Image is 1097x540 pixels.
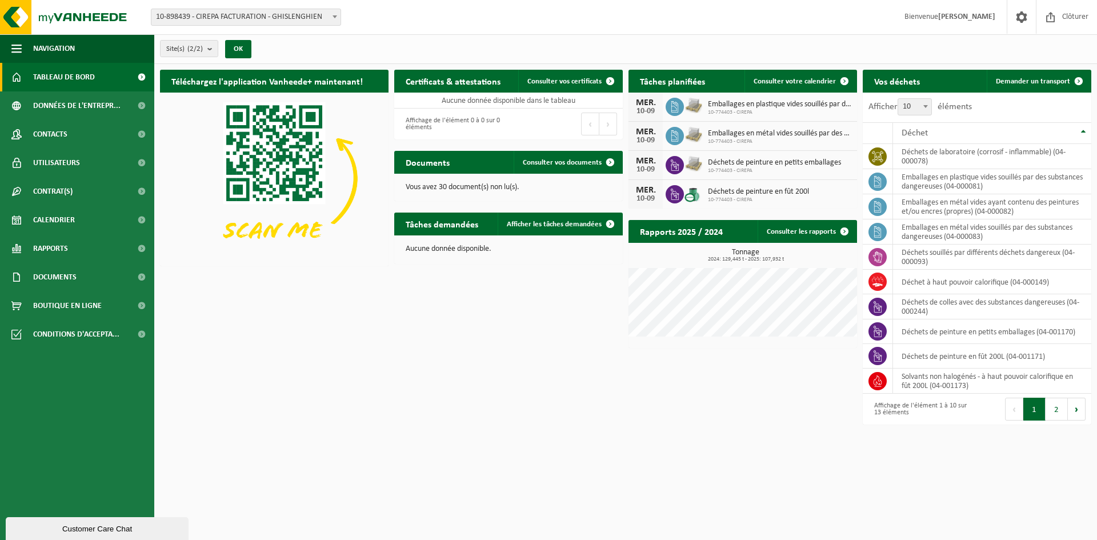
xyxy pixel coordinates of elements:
button: Previous [581,113,599,135]
img: LP-PA-00000-WDN-11 [684,154,703,174]
span: 10 [898,98,932,115]
span: 10-898439 - CIREPA FACTURATION - GHISLENGHIEN [151,9,341,25]
td: déchets de laboratoire (corrosif - inflammable) (04-000078) [893,144,1091,169]
td: déchet à haut pouvoir calorifique (04-000149) [893,270,1091,294]
a: Consulter vos documents [514,151,622,174]
a: Consulter votre calendrier [744,70,856,93]
h2: Certificats & attestations [394,70,512,92]
h2: Téléchargez l'application Vanheede+ maintenant! [160,70,374,92]
a: Consulter les rapports [758,220,856,243]
div: Affichage de l'élément 0 à 0 sur 0 éléments [400,111,503,137]
h2: Tâches demandées [394,213,490,235]
span: Demander un transport [996,78,1070,85]
span: Déchet [902,129,928,138]
h2: Vos déchets [863,70,931,92]
td: emballages en métal vides ayant contenu des peintures et/ou encres (propres) (04-000082) [893,194,1091,219]
span: Site(s) [166,41,203,58]
span: Calendrier [33,206,75,234]
strong: [PERSON_NAME] [938,13,995,21]
span: Consulter votre calendrier [754,78,836,85]
span: Contacts [33,120,67,149]
h2: Tâches planifiées [628,70,716,92]
div: 10-09 [634,195,657,203]
td: Aucune donnée disponible dans le tableau [394,93,623,109]
span: Emballages en plastique vides souillés par des substances dangereuses [708,100,851,109]
span: 10-774403 - CIREPA [708,167,841,174]
button: 2 [1046,398,1068,421]
h2: Documents [394,151,461,173]
button: Site(s)(2/2) [160,40,218,57]
iframe: chat widget [6,515,191,540]
span: Documents [33,263,77,291]
div: MER. [634,186,657,195]
td: déchets de peinture en fût 200L (04-001171) [893,344,1091,369]
div: MER. [634,127,657,137]
button: Next [1068,398,1086,421]
td: déchets de peinture en petits emballages (04-001170) [893,319,1091,344]
span: 10-774403 - CIREPA [708,138,851,145]
div: 10-09 [634,166,657,174]
td: emballages en plastique vides souillés par des substances dangereuses (04-000081) [893,169,1091,194]
img: LP-PA-00000-WDN-11 [684,125,703,145]
a: Afficher les tâches demandées [498,213,622,235]
span: Consulter vos documents [523,159,602,166]
span: Rapports [33,234,68,263]
td: déchets souillés par différents déchets dangereux (04-000093) [893,245,1091,270]
td: solvants non halogénés - à haut pouvoir calorifique en fût 200L (04-001173) [893,369,1091,394]
h2: Rapports 2025 / 2024 [628,220,734,242]
button: Next [599,113,617,135]
span: 10-774403 - CIREPA [708,197,809,203]
span: Déchets de peinture en petits emballages [708,158,841,167]
p: Aucune donnée disponible. [406,245,611,253]
span: 10-774403 - CIREPA [708,109,851,116]
img: PB-OT-0200-CU [684,183,703,203]
label: Afficher éléments [868,102,972,111]
span: Conditions d'accepta... [33,320,119,349]
h3: Tonnage [634,249,857,262]
img: LP-PA-00000-WDN-11 [684,96,703,115]
span: 10 [898,99,931,115]
span: Utilisateurs [33,149,80,177]
td: emballages en métal vides souillés par des substances dangereuses (04-000083) [893,219,1091,245]
count: (2/2) [187,45,203,53]
span: Données de l'entrepr... [33,91,121,120]
div: MER. [634,98,657,107]
td: déchets de colles avec des substances dangereuses (04-000244) [893,294,1091,319]
button: OK [225,40,251,58]
span: Consulter vos certificats [527,78,602,85]
div: 10-09 [634,137,657,145]
button: Previous [1005,398,1023,421]
span: Contrat(s) [33,177,73,206]
img: Download de VHEPlus App [160,93,389,264]
span: Tableau de bord [33,63,95,91]
span: Boutique en ligne [33,291,102,320]
span: 2024: 129,445 t - 2025: 107,932 t [634,257,857,262]
span: Navigation [33,34,75,63]
a: Consulter vos certificats [518,70,622,93]
p: Vous avez 30 document(s) non lu(s). [406,183,611,191]
button: 1 [1023,398,1046,421]
div: 10-09 [634,107,657,115]
div: MER. [634,157,657,166]
div: Affichage de l'élément 1 à 10 sur 13 éléments [868,397,971,422]
span: Déchets de peinture en fût 200l [708,187,809,197]
span: Emballages en métal vides souillés par des substances dangereuses [708,129,851,138]
a: Demander un transport [987,70,1090,93]
span: Afficher les tâches demandées [507,221,602,228]
span: 10-898439 - CIREPA FACTURATION - GHISLENGHIEN [151,9,341,26]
